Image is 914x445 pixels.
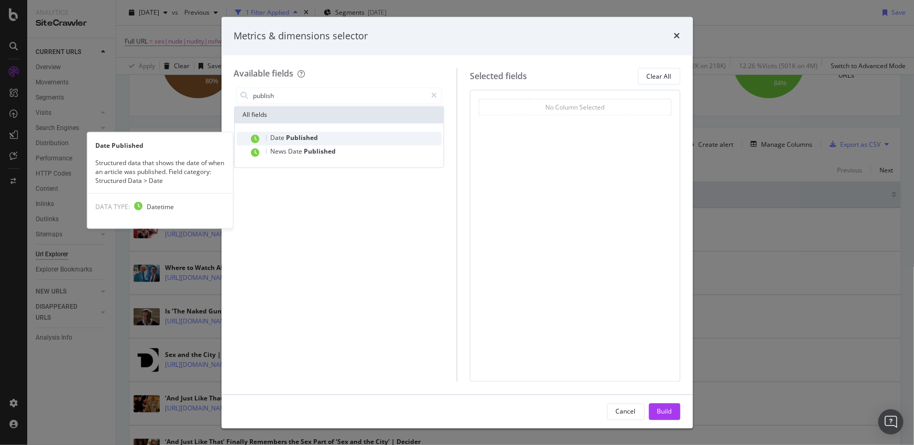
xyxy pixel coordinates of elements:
div: times [674,29,680,43]
span: Published [304,147,336,156]
span: News [271,147,289,156]
button: Clear All [638,68,680,85]
div: modal [222,17,693,428]
button: Cancel [607,403,645,420]
div: No Column Selected [545,103,604,112]
div: Selected fields [470,70,527,82]
button: Build [649,403,680,420]
div: Metrics & dimensions selector [234,29,368,43]
div: Clear All [647,72,671,81]
div: Structured data that shows the date of when an article was published. Field category: Structured ... [87,158,233,184]
div: Date Published [87,140,233,149]
div: Available fields [234,68,294,80]
span: Date [289,147,304,156]
div: Build [657,407,672,416]
div: Cancel [616,407,636,416]
input: Search by field name [252,88,427,104]
div: Open Intercom Messenger [878,409,904,435]
span: Published [287,134,318,143]
span: Date [271,134,287,143]
div: All fields [235,107,444,124]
